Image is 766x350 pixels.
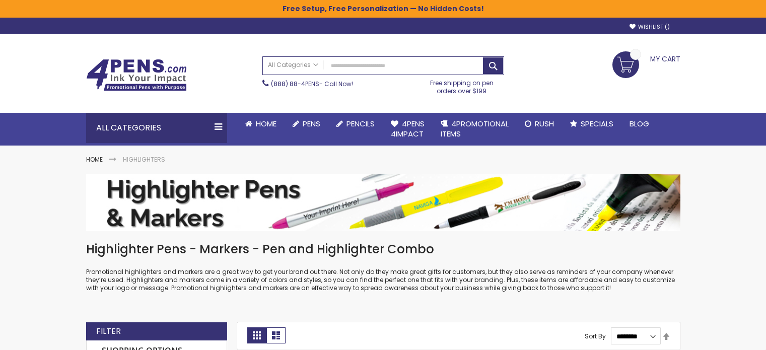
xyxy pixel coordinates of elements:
[86,174,680,232] img: Highlighters
[263,57,323,74] a: All Categories
[96,326,121,337] strong: Filter
[86,113,227,143] div: All Categories
[581,118,613,129] span: Specials
[86,241,680,257] h1: Highlighter Pens - Markers - Pen and Highlighter Combo
[247,327,266,343] strong: Grid
[86,155,103,164] a: Home
[383,113,433,146] a: 4Pens4impact
[621,113,657,135] a: Blog
[420,75,504,95] div: Free shipping on pen orders over $199
[268,61,318,69] span: All Categories
[562,113,621,135] a: Specials
[517,113,562,135] a: Rush
[237,113,285,135] a: Home
[433,113,517,146] a: 4PROMOTIONALITEMS
[630,118,649,129] span: Blog
[303,118,320,129] span: Pens
[535,118,554,129] span: Rush
[285,113,328,135] a: Pens
[346,118,375,129] span: Pencils
[86,268,680,293] p: Promotional highlighters and markers are a great way to get your brand out there. Not only do the...
[256,118,276,129] span: Home
[271,80,319,88] a: (888) 88-4PENS
[86,59,187,91] img: 4Pens Custom Pens and Promotional Products
[630,23,670,31] a: Wishlist
[585,332,606,340] label: Sort By
[328,113,383,135] a: Pencils
[271,80,353,88] span: - Call Now!
[123,155,165,164] strong: Highlighters
[391,118,425,139] span: 4Pens 4impact
[441,118,509,139] span: 4PROMOTIONAL ITEMS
